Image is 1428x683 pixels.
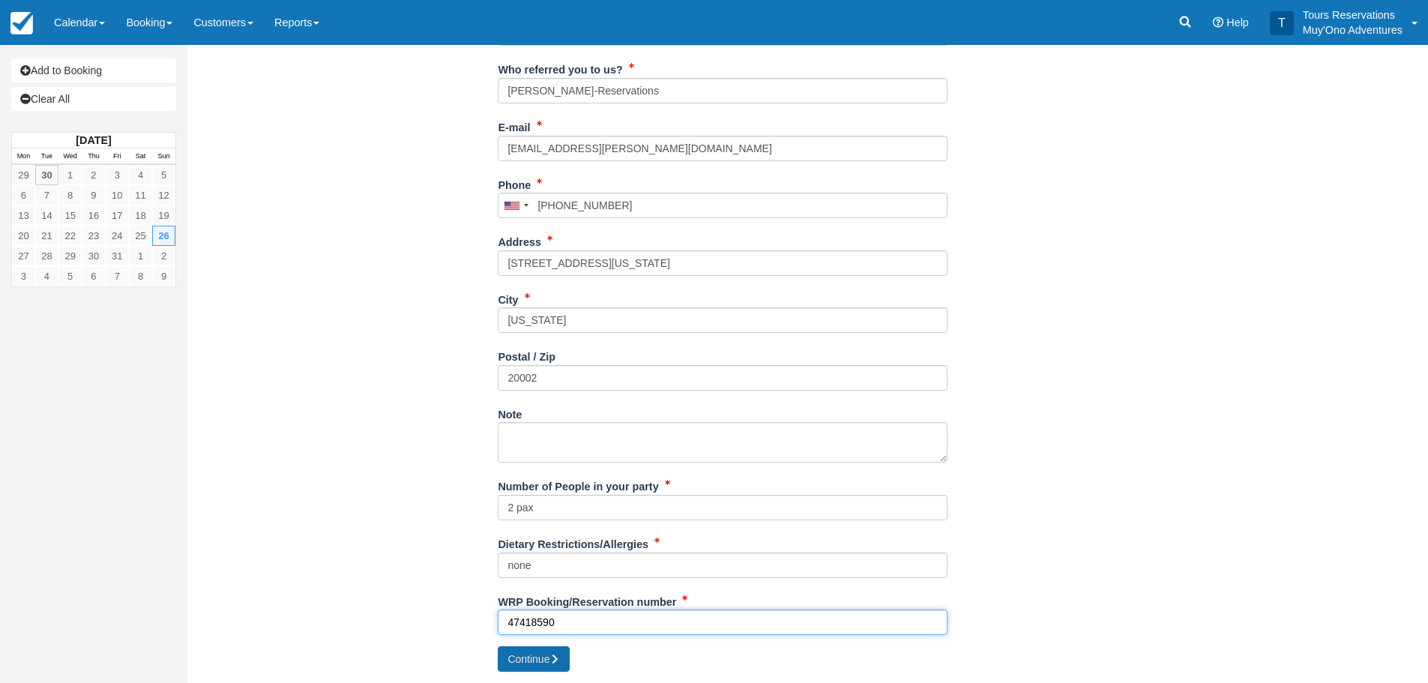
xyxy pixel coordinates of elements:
a: 16 [82,205,105,226]
strong: [DATE] [76,134,111,146]
a: 31 [106,246,129,266]
a: 18 [129,205,152,226]
label: Postal / Zip [498,344,555,365]
a: 29 [12,165,35,185]
label: City [498,287,518,308]
a: 5 [152,165,175,185]
a: 2 [152,246,175,266]
a: 3 [106,165,129,185]
a: 14 [35,205,58,226]
label: Phone [498,172,531,193]
label: Address [498,229,541,250]
a: 1 [58,165,82,185]
label: Dietary Restrictions/Allergies [498,532,648,553]
a: 26 [152,226,175,246]
a: 6 [12,185,35,205]
a: 7 [106,266,129,286]
a: Add to Booking [11,58,176,82]
p: Tours Reservations [1303,7,1403,22]
label: Who referred you to us? [498,57,622,78]
i: Help [1213,17,1223,28]
a: Clear All [11,87,176,111]
a: 8 [58,185,82,205]
a: 28 [35,246,58,266]
a: 25 [129,226,152,246]
label: WRP Booking/Reservation number [498,589,676,610]
span: Help [1226,16,1249,28]
a: 20 [12,226,35,246]
a: 11 [129,185,152,205]
a: 10 [106,185,129,205]
a: 6 [82,266,105,286]
a: 30 [82,246,105,266]
th: Sat [129,148,152,165]
a: 13 [12,205,35,226]
a: 4 [129,165,152,185]
th: Mon [12,148,35,165]
th: Wed [58,148,82,165]
a: 1 [129,246,152,266]
th: Tue [35,148,58,165]
p: Muy'Ono Adventures [1303,22,1403,37]
button: Continue [498,646,570,672]
div: United States: +1 [498,193,533,217]
a: 30 [35,165,58,185]
a: 15 [58,205,82,226]
a: 12 [152,185,175,205]
a: 23 [82,226,105,246]
img: checkfront-main-nav-mini-logo.png [10,12,33,34]
a: 29 [58,246,82,266]
th: Sun [152,148,175,165]
a: 21 [35,226,58,246]
div: T [1270,11,1294,35]
label: Number of People in your party [498,474,658,495]
a: 3 [12,266,35,286]
a: 9 [82,185,105,205]
a: 17 [106,205,129,226]
a: 7 [35,185,58,205]
th: Fri [106,148,129,165]
th: Thu [82,148,105,165]
a: 2 [82,165,105,185]
a: 24 [106,226,129,246]
a: 27 [12,246,35,266]
label: Note [498,402,522,423]
a: 5 [58,266,82,286]
a: 22 [58,226,82,246]
a: 19 [152,205,175,226]
a: 8 [129,266,152,286]
label: E-mail [498,115,530,136]
a: 9 [152,266,175,286]
a: 4 [35,266,58,286]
